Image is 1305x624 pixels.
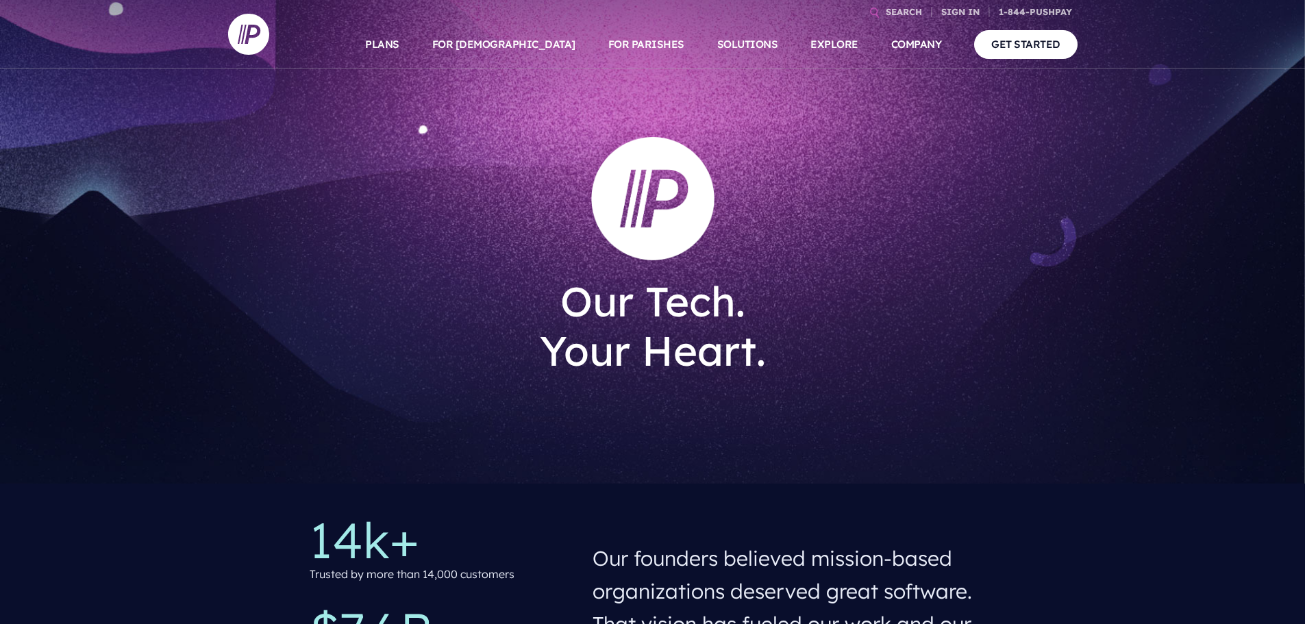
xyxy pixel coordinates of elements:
h1: Our Tech. Your Heart. [451,266,854,386]
a: EXPLORE [810,21,858,68]
a: FOR PARISHES [608,21,684,68]
a: COMPANY [891,21,942,68]
a: PLANS [365,21,399,68]
p: Trusted by more than 14,000 customers [310,564,514,584]
a: SOLUTIONS [717,21,778,68]
a: FOR [DEMOGRAPHIC_DATA] [432,21,575,68]
a: GET STARTED [974,30,1078,58]
p: 14k+ [310,515,571,564]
